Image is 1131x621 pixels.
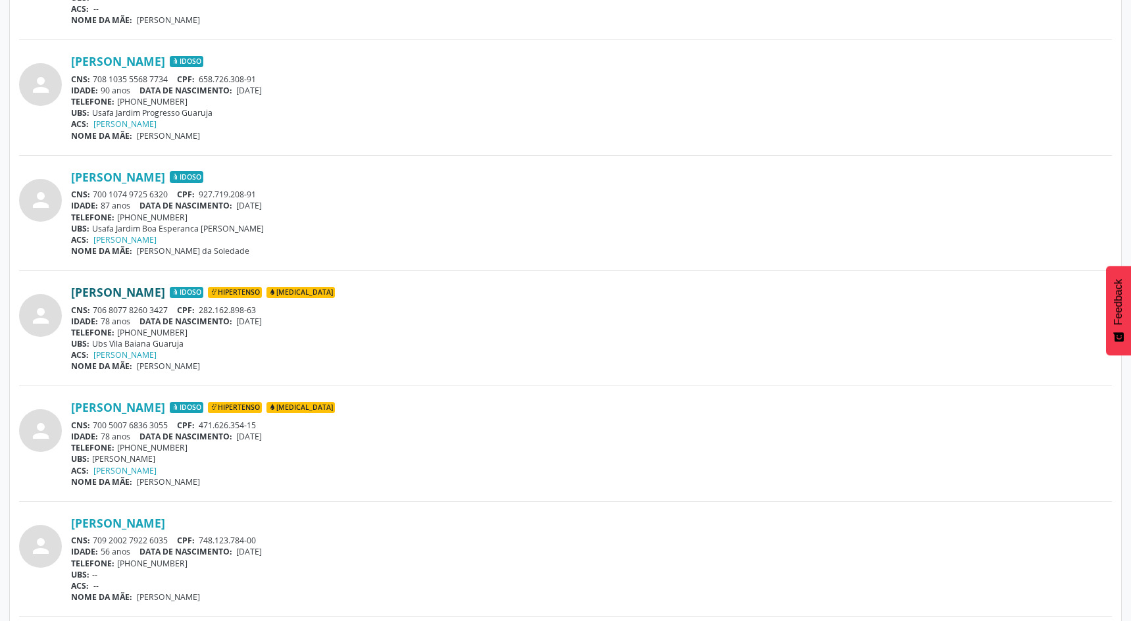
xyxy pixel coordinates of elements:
span: Idoso [170,56,203,68]
span: [DATE] [236,546,262,557]
a: [PERSON_NAME] [71,400,165,414]
a: [PERSON_NAME] [71,170,165,184]
span: DATA DE NASCIMENTO: [139,431,232,442]
span: Hipertenso [208,402,262,414]
span: CNS: [71,74,90,85]
span: NOME DA MÃE: [71,591,132,603]
span: 927.719.208-91 [199,189,256,200]
span: Idoso [170,402,203,414]
span: CPF: [177,305,195,316]
a: [PERSON_NAME] [93,349,157,360]
span: NOME DA MÃE: [71,14,132,26]
span: -- [93,580,99,591]
span: IDADE: [71,200,98,211]
a: [PERSON_NAME] [93,118,157,130]
span: CNS: [71,420,90,431]
div: 56 anos [71,546,1112,557]
span: 658.726.308-91 [199,74,256,85]
span: UBS: [71,569,89,580]
span: DATA DE NASCIMENTO: [139,546,232,557]
span: IDADE: [71,546,98,557]
div: -- [71,569,1112,580]
div: 90 anos [71,85,1112,96]
i: person [29,304,53,328]
span: [PERSON_NAME] [137,130,200,141]
span: ACS: [71,3,89,14]
div: 78 anos [71,316,1112,327]
span: Hipertenso [208,287,262,299]
div: [PHONE_NUMBER] [71,96,1112,107]
span: Idoso [170,287,203,299]
span: DATA DE NASCIMENTO: [139,200,232,211]
a: [PERSON_NAME] [71,516,165,530]
span: [DATE] [236,431,262,442]
div: 700 1074 9725 6320 [71,189,1112,200]
span: NOME DA MÃE: [71,360,132,372]
div: [PHONE_NUMBER] [71,442,1112,453]
span: CNS: [71,305,90,316]
span: IDADE: [71,316,98,327]
span: UBS: [71,223,89,234]
span: UBS: [71,453,89,464]
span: [PERSON_NAME] [137,591,200,603]
a: [PERSON_NAME] [71,285,165,299]
span: [DATE] [236,316,262,327]
div: 78 anos [71,431,1112,442]
div: 87 anos [71,200,1112,211]
div: Usafa Jardim Boa Esperanca [PERSON_NAME] [71,223,1112,234]
span: [PERSON_NAME] [137,476,200,487]
span: CPF: [177,74,195,85]
span: 471.626.354-15 [199,420,256,431]
span: ACS: [71,465,89,476]
span: Idoso [170,171,203,183]
span: Feedback [1113,279,1124,325]
i: person [29,73,53,97]
span: TELEFONE: [71,96,114,107]
span: CNS: [71,535,90,546]
span: TELEFONE: [71,212,114,223]
div: [PHONE_NUMBER] [71,212,1112,223]
span: [PERSON_NAME] [137,360,200,372]
span: ACS: [71,118,89,130]
span: 282.162.898-63 [199,305,256,316]
span: [PERSON_NAME] da Soledade [137,245,249,257]
i: person [29,534,53,558]
span: [DATE] [236,85,262,96]
span: UBS: [71,107,89,118]
div: 708 1035 5568 7734 [71,74,1112,85]
span: TELEFONE: [71,558,114,569]
span: ACS: [71,580,89,591]
span: IDADE: [71,431,98,442]
div: [PHONE_NUMBER] [71,327,1112,338]
a: [PERSON_NAME] [93,234,157,245]
div: 706 8077 8260 3427 [71,305,1112,316]
span: 748.123.784-00 [199,535,256,546]
span: CPF: [177,420,195,431]
i: person [29,419,53,443]
span: NOME DA MÃE: [71,245,132,257]
span: CNS: [71,189,90,200]
span: NOME DA MÃE: [71,476,132,487]
span: TELEFONE: [71,327,114,338]
div: Ubs Vila Baiana Guaruja [71,338,1112,349]
span: TELEFONE: [71,442,114,453]
a: [PERSON_NAME] [93,465,157,476]
span: DATA DE NASCIMENTO: [139,316,232,327]
i: person [29,188,53,212]
div: [PERSON_NAME] [71,453,1112,464]
span: IDADE: [71,85,98,96]
span: [PERSON_NAME] [137,14,200,26]
span: UBS: [71,338,89,349]
span: [MEDICAL_DATA] [266,287,335,299]
div: Usafa Jardim Progresso Guaruja [71,107,1112,118]
span: ACS: [71,234,89,245]
button: Feedback - Mostrar pesquisa [1106,266,1131,355]
span: NOME DA MÃE: [71,130,132,141]
div: [PHONE_NUMBER] [71,558,1112,569]
span: CPF: [177,535,195,546]
span: DATA DE NASCIMENTO: [139,85,232,96]
span: [DATE] [236,200,262,211]
div: 700 5007 6836 3055 [71,420,1112,431]
span: ACS: [71,349,89,360]
a: [PERSON_NAME] [71,54,165,68]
